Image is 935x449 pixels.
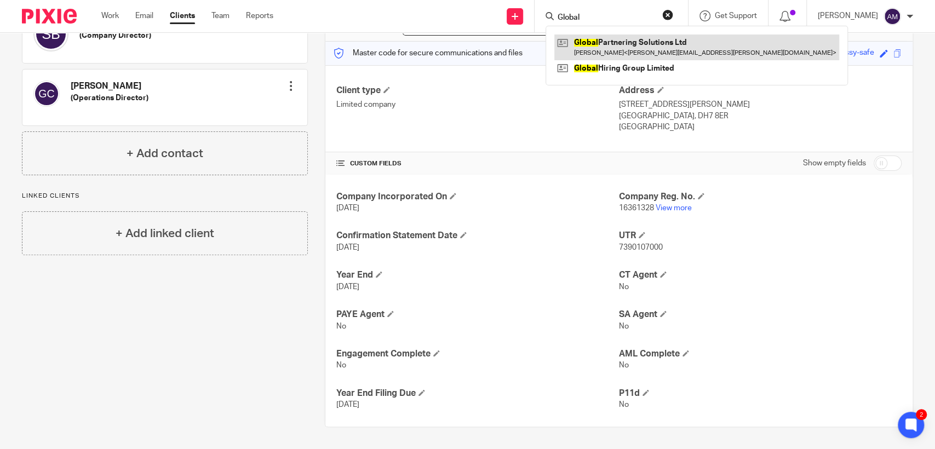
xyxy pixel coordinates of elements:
[619,230,902,241] h4: UTR
[619,323,629,330] span: No
[619,361,629,369] span: No
[336,309,619,320] h4: PAYE Agent
[336,269,619,281] h4: Year End
[33,16,68,51] img: svg%3E
[557,13,655,23] input: Search
[336,323,346,330] span: No
[916,409,927,420] div: 2
[818,10,878,21] p: [PERSON_NAME]
[22,9,77,24] img: Pixie
[336,348,619,360] h4: Engagement Complete
[79,30,167,41] h5: (Company Director)
[619,99,902,110] p: [STREET_ADDRESS][PERSON_NAME]
[211,10,230,21] a: Team
[71,93,148,103] h5: (Operations Director)
[135,10,153,21] a: Email
[71,80,148,92] h4: [PERSON_NAME]
[619,85,902,96] h4: Address
[803,158,866,169] label: Show empty fields
[246,10,273,21] a: Reports
[619,111,902,122] p: [GEOGRAPHIC_DATA], DH7 8ER
[101,10,119,21] a: Work
[662,9,673,20] button: Clear
[22,192,308,200] p: Linked clients
[619,269,902,281] h4: CT Agent
[336,401,359,408] span: [DATE]
[619,204,654,212] span: 16361328
[619,401,629,408] span: No
[336,191,619,203] h4: Company Incorporated On
[127,145,203,162] h4: + Add contact
[656,204,692,212] a: View more
[336,283,359,291] span: [DATE]
[336,99,619,110] p: Limited company
[715,12,757,20] span: Get Support
[116,225,214,242] h4: + Add linked client
[170,10,195,21] a: Clients
[336,85,619,96] h4: Client type
[619,244,663,251] span: 7390107000
[619,309,902,320] h4: SA Agent
[336,244,359,251] span: [DATE]
[33,80,60,107] img: svg%3E
[336,388,619,399] h4: Year End Filing Due
[619,283,629,291] span: No
[336,204,359,212] span: [DATE]
[336,230,619,241] h4: Confirmation Statement Date
[619,122,902,133] p: [GEOGRAPHIC_DATA]
[336,361,346,369] span: No
[619,388,902,399] h4: P11d
[619,348,902,360] h4: AML Complete
[619,191,902,203] h4: Company Reg. No.
[336,159,619,168] h4: CUSTOM FIELDS
[884,8,901,25] img: svg%3E
[334,48,523,59] p: Master code for secure communications and files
